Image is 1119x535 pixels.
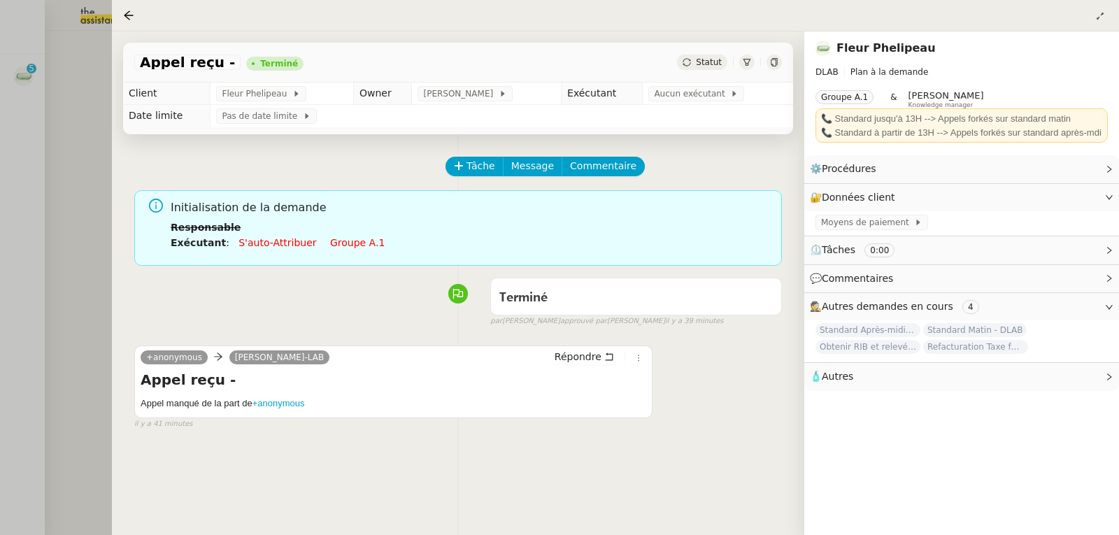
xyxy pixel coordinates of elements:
[810,371,853,382] span: 🧴
[330,237,385,248] a: Groupe a.1
[810,273,899,284] span: 💬
[446,157,504,176] button: Tâche
[222,87,292,101] span: Fleur Phelipeau
[815,67,839,77] span: DLAB
[821,126,1102,140] div: 📞 Standard à partir de 13H --> Appels forkés sur standard après-mdi
[822,163,876,174] span: Procédures
[810,190,901,206] span: 🔐
[222,109,302,123] span: Pas de date limite
[141,370,646,390] h4: Appel reçu -
[171,222,241,233] b: Responsable
[229,351,329,364] a: [PERSON_NAME]-LAB
[822,301,953,312] span: Autres demandes en cours
[503,157,562,176] button: Message
[171,199,771,217] span: Initialisation de la demande
[804,236,1119,264] div: ⏲️Tâches 0:00
[353,83,412,105] td: Owner
[490,315,723,327] small: [PERSON_NAME] [PERSON_NAME]
[815,340,920,354] span: Obtenir RIB et relevés bancaires SCI CELESTINE
[804,155,1119,183] div: ⚙️Procédures
[555,350,601,364] span: Répondre
[804,363,1119,390] div: 🧴Autres
[570,158,636,174] span: Commentaire
[141,351,208,364] a: +anonymous
[810,301,985,312] span: 🕵️
[654,87,730,101] span: Aucun exécutant
[665,315,724,327] span: il y a 39 minutes
[123,105,211,127] td: Date limite
[864,243,895,257] nz-tag: 0:00
[908,90,984,101] span: [PERSON_NAME]
[815,90,874,104] nz-tag: Groupe A.1
[810,161,883,177] span: ⚙️
[908,90,984,108] app-user-label: Knowledge manager
[260,59,298,68] div: Terminé
[134,418,193,430] span: il y a 41 minutes
[821,112,1102,126] div: 📞 Standard jusqu'à 13H --> Appels forkés sur standard matin
[466,158,495,174] span: Tâche
[836,41,936,55] a: Fleur Phelipeau
[822,244,855,255] span: Tâches
[123,83,211,105] td: Client
[560,315,607,327] span: approuvé par
[140,55,235,69] span: Appel reçu -
[923,323,1027,337] span: Standard Matin - DLAB
[141,397,646,411] h5: Appel manqué de la part de
[423,87,498,101] span: [PERSON_NAME]
[562,83,643,105] td: Exécutant
[815,41,831,56] img: 7f9b6497-4ade-4d5b-ae17-2cbe23708554
[804,265,1119,292] div: 💬Commentaires
[908,101,974,109] span: Knowledge manager
[822,192,895,203] span: Données client
[821,215,914,229] span: Moyens de paiement
[171,237,226,248] b: Exécutant
[238,237,316,248] a: S'auto-attribuer
[511,158,554,174] span: Message
[815,323,920,337] span: Standard Après-midi - DLAB
[804,184,1119,211] div: 🔐Données client
[850,67,929,77] span: Plan à la demande
[550,349,619,364] button: Répondre
[822,273,893,284] span: Commentaires
[252,398,305,408] a: +anonymous
[490,315,502,327] span: par
[923,340,1028,354] span: Refacturation Taxe foncière 2025
[696,57,722,67] span: Statut
[499,292,548,304] span: Terminé
[810,244,906,255] span: ⏲️
[890,90,897,108] span: &
[226,237,229,248] span: :
[804,293,1119,320] div: 🕵️Autres demandes en cours 4
[562,157,645,176] button: Commentaire
[962,300,979,314] nz-tag: 4
[822,371,853,382] span: Autres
